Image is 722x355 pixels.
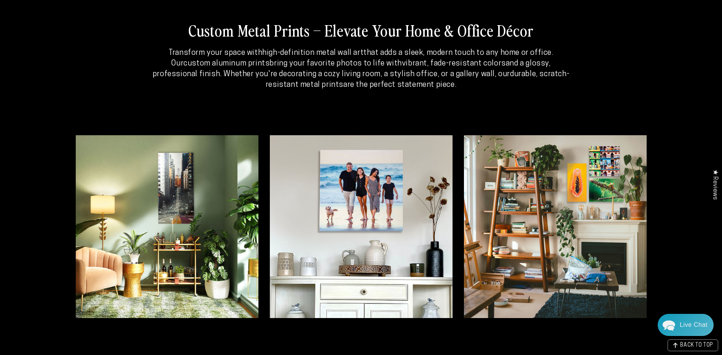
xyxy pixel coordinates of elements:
[464,135,647,318] img: Colorful custom metal photo prints above fireplace in cozy home library – modern aluminum wall ar...
[151,48,571,90] p: Transform your space with that adds a sleek, modern touch to any home or office. Our bring your f...
[262,49,363,57] strong: high-definition metal wall art
[708,163,722,206] div: Click to open Judge.me floating reviews tab
[76,332,132,352] h2: Bedroom
[76,135,258,318] img: Stylish home bar setup with vertical aluminum cityscape print – modern metal wall art in mid-cent...
[402,60,506,67] strong: vibrant, fade-resistant colors
[183,60,269,67] strong: custom aluminum prints
[680,343,713,348] span: BACK TO TOP
[114,20,609,40] h2: Custom Metal Prints – Elevate Your Home & Office Décor
[76,104,153,124] h2: Living Room
[680,314,708,336] div: Contact Us Directly
[270,135,453,318] img: Custom aluminum family beach photo print displayed above modern white console table – high-defini...
[658,314,714,336] div: Chat widget toggle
